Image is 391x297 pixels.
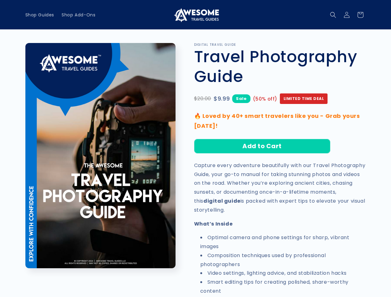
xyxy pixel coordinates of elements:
li: Smart editing tips for creating polished, share-worthy content [200,278,366,296]
a: Awesome Travel Guides [170,5,221,24]
span: Sale [232,94,250,103]
span: Shop Guides [25,12,54,18]
h1: Travel Photography Guide [194,47,366,86]
li: Video settings, lighting advice, and stabilization hacks [200,269,366,278]
span: Limited Time Deal [280,93,328,104]
p: 🔥 Loved by 40+ smart travelers like you - Grab yours [DATE]! [194,111,366,131]
span: $9.99 [214,94,230,104]
span: Shop Add-Ons [62,12,95,18]
p: Capture every adventure beautifully with our Travel Photography Guide, your go-to manual for taki... [194,161,366,215]
span: (50% off) [253,95,277,103]
media-gallery: Gallery Viewer [25,43,179,272]
li: Optimal camera and phone settings for sharp, vibrant images [200,233,366,251]
img: Awesome Travel Guides [172,7,219,22]
strong: digital guide [203,197,241,204]
a: Shop Guides [22,8,58,21]
summary: Search [326,8,340,22]
li: Composition techniques used by professional photographers [200,251,366,269]
strong: What’s Inside [194,220,233,227]
span: $20.00 [194,94,211,103]
p: DIGITAL TRAVEL GUIDE [194,43,366,47]
a: Shop Add-Ons [58,8,99,21]
button: Add to Cart [194,139,330,153]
